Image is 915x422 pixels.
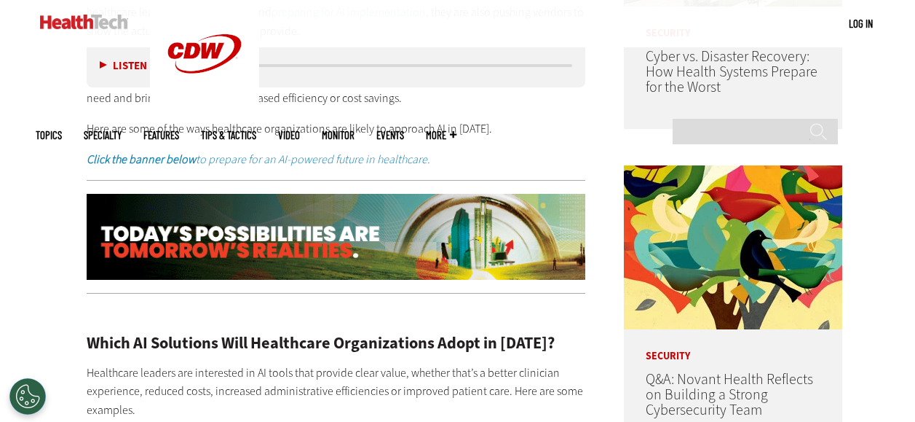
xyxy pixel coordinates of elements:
[849,16,873,31] div: User menu
[9,378,46,415] button: Open Preferences
[40,15,128,29] img: Home
[9,378,46,415] div: Cookies Settings
[87,335,586,351] h2: Which AI Solutions Will Healthcare Organizations Adopt in [DATE]?
[376,130,404,141] a: Events
[278,130,300,141] a: Video
[646,370,813,420] a: Q&A: Novant Health Reflects on Building a Strong Cybersecurity Team
[426,130,456,141] span: More
[87,152,430,167] a: Click the banner belowto prepare for an AI-powered future in healthcare.
[143,130,179,141] a: Features
[87,364,586,420] p: Healthcare leaders are interested in AI tools that provide clear value, whether that’s a better c...
[87,152,430,167] em: to prepare for an AI-powered future in healthcare.
[849,17,873,30] a: Log in
[150,96,259,112] a: CDW
[87,152,196,167] strong: Click the banner below
[201,130,256,141] a: Tips & Tactics
[624,329,842,362] p: Security
[322,130,354,141] a: MonITor
[84,130,122,141] span: Specialty
[36,130,62,141] span: Topics
[624,165,842,329] img: abstract illustration of a tree
[87,194,586,280] img: xs_infrasturcturemod_animated_q324_learn_desktop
